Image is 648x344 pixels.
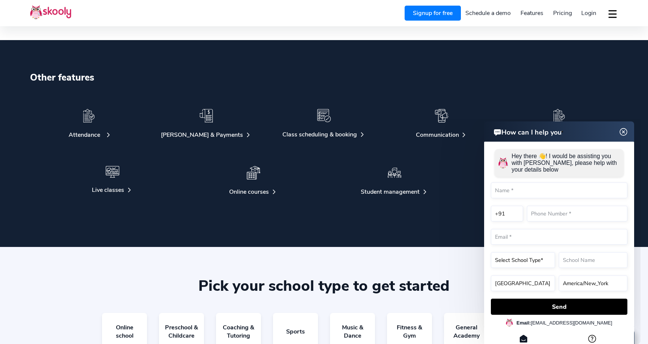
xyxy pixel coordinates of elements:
a: Pricing [548,7,577,19]
a: Features [516,7,548,19]
a: Online courses [195,160,312,202]
button: dropdown menu [607,5,618,22]
a: Student management [336,160,453,202]
a: Communication [383,103,501,145]
div: Online courses [229,188,269,196]
div: Live classes [92,186,124,194]
div: Communication [416,131,459,139]
a: Login [576,7,601,19]
div: Other features [30,70,618,85]
a: [PERSON_NAME] & Payments [148,103,265,145]
img: Skooly [30,5,71,19]
span: Login [581,9,596,17]
div: Pick your school type to get started [30,277,618,295]
span: Pricing [553,9,572,17]
div: [PERSON_NAME] & Payments [161,131,243,139]
div: Class scheduling & booking [282,130,357,139]
a: Live classes [54,160,171,202]
a: Schedule a demo [461,7,516,19]
div: Attendance [69,131,100,139]
a: Attendance [30,103,148,145]
div: Student management [361,188,420,196]
a: Learning management [500,103,618,145]
a: Class scheduling & booking [265,103,383,145]
a: Signup for free [405,6,461,21]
